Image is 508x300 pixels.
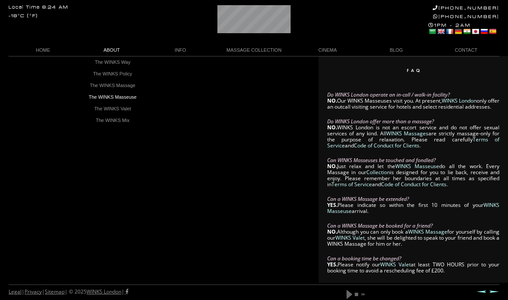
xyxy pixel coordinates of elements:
[327,195,409,203] em: Can a WINKS Massage be extended?
[433,5,499,11] a: [PHONE_NUMBER]
[489,28,496,35] a: Spanish
[446,28,453,35] a: French
[327,222,433,229] em: Can a WINKS Massage be booked for a friend?
[9,44,77,56] a: HOME
[76,103,149,115] a: The WINKS Valet
[327,201,338,209] strong: YES.
[76,91,149,103] a: The WINKS Masseuse
[327,255,401,262] em: Can a booking time be changed?
[354,142,419,149] a: Code of Conduct for Clients
[327,91,450,98] em: Do WINKS London operate an in-call / walk-in facility?
[327,118,434,125] em: Do WINKS London offer more than a massage?
[9,285,128,299] div: | | | © 2025 |
[327,156,436,164] em: Can WINKS Masseuses be touched and fondled?
[489,290,499,293] a: Next
[362,44,431,56] a: BLOG
[327,136,499,149] a: Terms of Service
[360,292,365,297] a: next
[327,124,337,131] strong: NO.
[354,292,359,297] a: stop
[454,28,462,35] a: German
[327,261,338,268] strong: YES.
[215,44,293,56] a: MASSAGE COLLECTION
[146,44,215,56] a: INFO
[76,115,149,126] a: The WINKS Mix
[480,28,488,35] a: Russian
[346,289,353,300] a: play
[76,68,149,80] a: The WINKS Policy
[76,56,149,68] a: The WINKS Way
[327,256,499,274] p: Please notify our at least TWO HOURS prior to your booking time to avoid a rescheduling fee of £200.
[395,162,439,170] a: WINKS Masseuse
[431,44,499,56] a: CONTACT
[327,92,499,110] p: Our WINKS Masseuses visit you. At present, only offer an outcall visiting service for hotels and ...
[327,157,499,187] p: Just relax and let the do all the work. Every Massage in our is designed for you to lie back, rec...
[380,261,411,268] a: WINKS Valet
[463,28,471,35] a: Hindi
[350,69,477,82] img: WINKS London FAQ
[327,162,337,170] strong: NO.
[77,44,146,56] a: ABOUT
[335,234,365,241] a: WINKS Valet
[327,228,337,235] strong: NO.
[386,130,429,137] a: WINKS Massages
[331,181,372,188] a: Terms of Service
[327,201,499,215] a: WINKS Masseuse
[437,28,445,35] a: English
[428,22,499,36] div: 1PM - 2AM
[9,14,38,19] div: -18°C (°F)
[9,288,22,295] a: Legal
[471,28,479,35] a: Japanese
[428,28,436,35] a: Arabic
[45,288,65,295] a: Sitemap
[442,97,477,104] a: WINKS London
[408,228,448,235] a: WINKS Massage
[327,223,499,247] p: Although you can only book a for yourself by calling our , she will be delighted to speak to your...
[366,169,390,176] a: Collection
[327,196,499,214] p: Please indicate so within the first 10 minutes of your arrival.
[381,181,446,188] a: Code of Conduct for Clients
[9,5,68,10] div: Local Time 8:24 AM
[25,288,42,295] a: Privacy
[293,44,362,56] a: CINEMA
[87,288,121,295] a: WINKS London
[76,80,149,91] a: The WINKS Massage
[327,97,337,104] strong: NO.
[476,290,486,293] a: Prev
[327,119,499,149] p: WINKS London is not an escort service and do not offer sexual services of any kind. All are stric...
[433,14,499,19] a: [PHONE_NUMBER]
